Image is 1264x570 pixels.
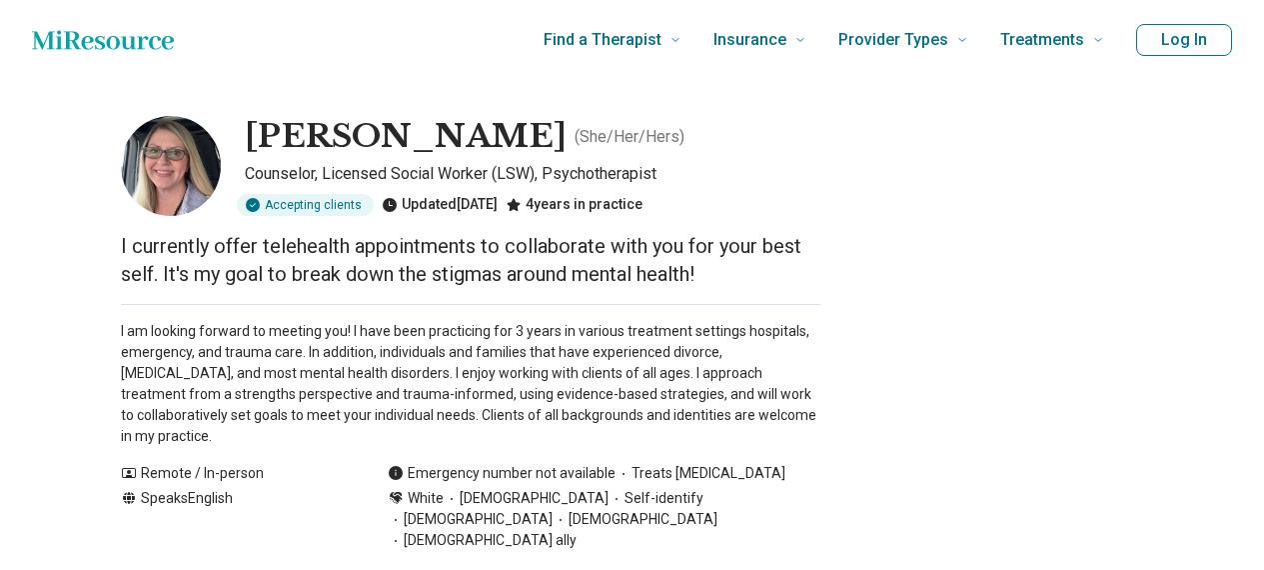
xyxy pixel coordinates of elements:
span: White [408,488,444,509]
div: Updated [DATE] [382,194,498,216]
span: Treatments [1000,26,1084,54]
span: Find a Therapist [544,26,661,54]
span: Treats [MEDICAL_DATA] [616,463,785,484]
span: Insurance [713,26,786,54]
p: I am looking forward to meeting you! I have been practicing for 3 years in various treatment sett... [121,321,820,447]
div: Remote / In-person [121,463,348,484]
span: [DEMOGRAPHIC_DATA] ally [388,530,577,551]
span: Provider Types [838,26,948,54]
span: [DEMOGRAPHIC_DATA] [388,509,553,530]
p: I currently offer telehealth appointments to collaborate with you for your best self. It's my goa... [121,232,820,288]
div: 4 years in practice [506,194,642,216]
h1: [PERSON_NAME] [245,116,567,158]
div: Emergency number not available [388,463,616,484]
p: Counselor, Licensed Social Worker (LSW), Psychotherapist [245,162,820,186]
p: ( She/Her/Hers ) [575,125,684,149]
div: Accepting clients [237,194,374,216]
img: Melissa Allinger, Counselor [121,116,221,216]
span: Self-identify [609,488,703,509]
button: Log In [1136,24,1232,56]
span: [DEMOGRAPHIC_DATA] [444,488,609,509]
span: [DEMOGRAPHIC_DATA] [553,509,717,530]
a: Home page [32,20,174,60]
div: Speaks English [121,488,348,551]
